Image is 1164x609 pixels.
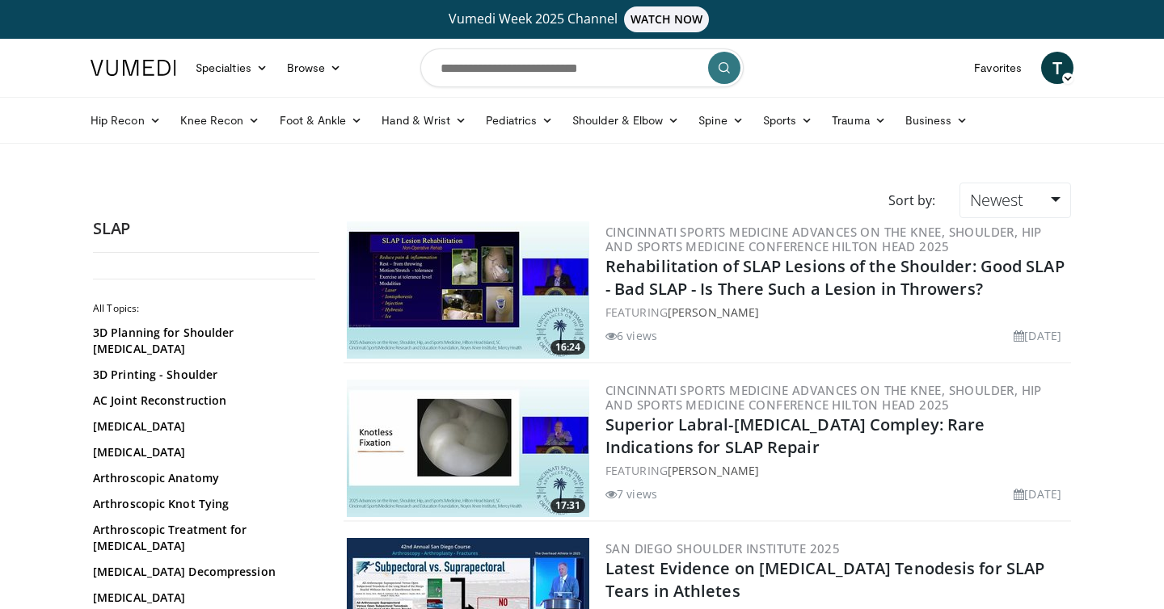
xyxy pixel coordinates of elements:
[91,60,176,76] img: VuMedi Logo
[93,590,311,606] a: [MEDICAL_DATA]
[93,444,311,460] a: [MEDICAL_DATA]
[876,183,947,218] div: Sort by:
[605,224,1042,254] a: Cincinnati Sports Medicine Advances on the Knee, Shoulder, Hip and Sports Medicine Conference Hil...
[605,540,840,556] a: San Diego Shoulder Institute 2025
[605,485,657,502] li: 7 views
[563,104,689,136] a: Shoulder & Elbow
[1014,485,1061,502] li: [DATE]
[420,48,744,87] input: Search topics, interventions
[93,418,311,435] a: [MEDICAL_DATA]
[668,463,759,478] a: [PERSON_NAME]
[186,52,277,84] a: Specialties
[171,104,270,136] a: Knee Recon
[93,302,315,315] h2: All Topics:
[605,304,1068,321] div: FEATURING
[605,255,1065,300] a: Rehabilitation of SLAP Lesions of the Shoulder: Good SLAP - Bad SLAP - Is There Such a Lesion in ...
[372,104,476,136] a: Hand & Wrist
[624,6,710,32] span: WATCH NOW
[896,104,978,136] a: Business
[605,414,985,458] a: Superior Labral-[MEDICAL_DATA] Compley: Rare Indications for SLAP Repair
[822,104,896,136] a: Trauma
[81,104,171,136] a: Hip Recon
[959,183,1071,218] a: Newest
[93,6,1071,32] a: Vumedi Week 2025 ChannelWATCH NOW
[605,462,1068,479] div: FEATURING
[476,104,563,136] a: Pediatrics
[605,557,1044,602] a: Latest Evidence on [MEDICAL_DATA] Tenodesis for SLAP Tears in Athletes
[270,104,373,136] a: Foot & Ankle
[753,104,823,136] a: Sports
[277,52,352,84] a: Browse
[347,380,589,517] img: 7fed650d-d12a-4176-bef5-6e98d7e8c11f.300x170_q85_crop-smart_upscale.jpg
[93,496,311,512] a: Arthroscopic Knot Tying
[93,218,319,239] h2: SLAP
[550,498,585,513] span: 17:31
[605,382,1042,413] a: Cincinnati Sports Medicine Advances on the Knee, Shoulder, Hip and Sports Medicine Conference Hil...
[347,380,589,517] a: 17:31
[1041,52,1073,84] a: T
[93,470,311,486] a: Arthroscopic Anatomy
[347,221,589,359] img: 10243469-c93c-412d-9cc3-9d09994dd8fa.300x170_q85_crop-smart_upscale.jpg
[93,367,311,383] a: 3D Printing - Shoulder
[1014,327,1061,344] li: [DATE]
[550,340,585,355] span: 16:24
[964,52,1031,84] a: Favorites
[347,221,589,359] a: 16:24
[605,327,657,344] li: 6 views
[689,104,753,136] a: Spine
[93,325,311,357] a: 3D Planning for Shoulder [MEDICAL_DATA]
[93,564,311,580] a: [MEDICAL_DATA] Decompression
[668,304,759,320] a: [PERSON_NAME]
[93,522,311,554] a: Arthroscopic Treatment for [MEDICAL_DATA]
[93,393,311,409] a: AC Joint Reconstruction
[970,189,1023,211] span: Newest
